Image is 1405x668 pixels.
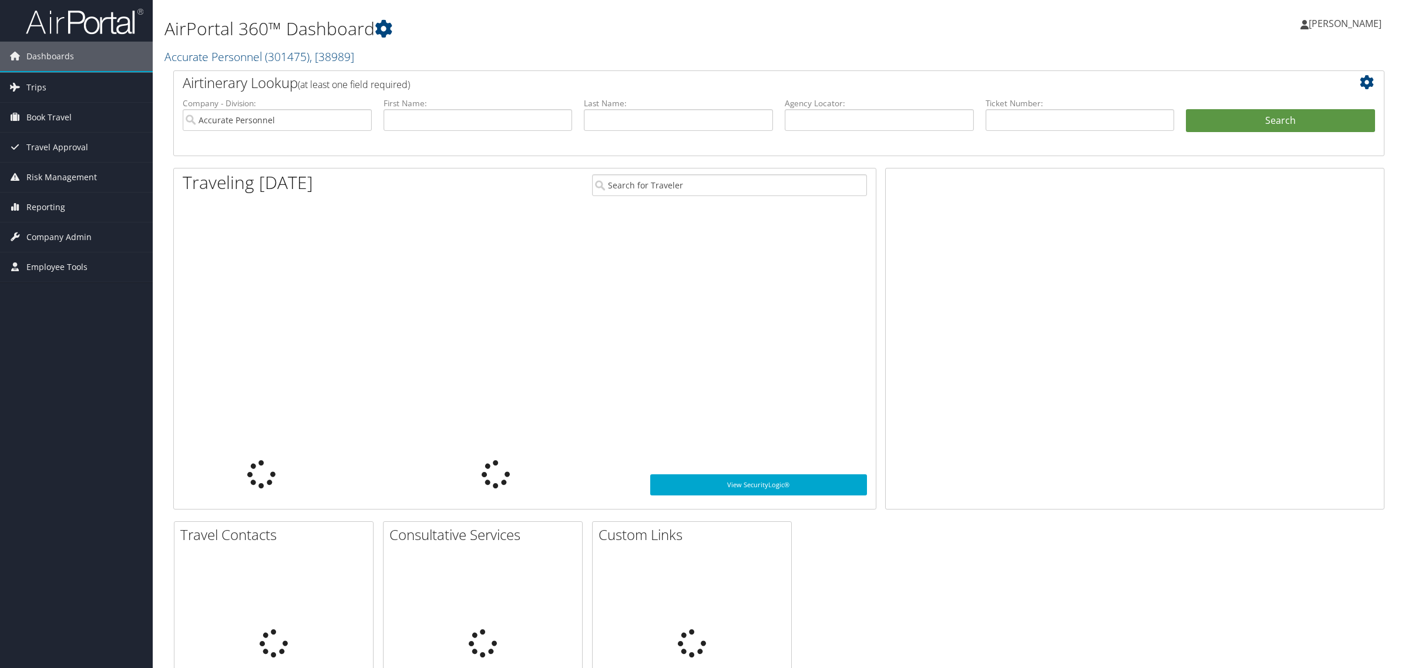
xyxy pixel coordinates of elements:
[26,42,74,71] span: Dashboards
[584,97,773,109] label: Last Name:
[265,49,310,65] span: ( 301475 )
[1309,17,1382,30] span: [PERSON_NAME]
[183,73,1274,93] h2: Airtinerary Lookup
[26,133,88,162] span: Travel Approval
[26,73,46,102] span: Trips
[389,525,582,545] h2: Consultative Services
[986,97,1175,109] label: Ticket Number:
[599,525,791,545] h2: Custom Links
[180,525,373,545] h2: Travel Contacts
[592,174,867,196] input: Search for Traveler
[183,97,372,109] label: Company - Division:
[26,193,65,222] span: Reporting
[384,97,573,109] label: First Name:
[26,103,72,132] span: Book Travel
[26,163,97,192] span: Risk Management
[164,16,984,41] h1: AirPortal 360™ Dashboard
[183,170,313,195] h1: Traveling [DATE]
[650,474,866,495] a: View SecurityLogic®
[26,222,92,252] span: Company Admin
[26,252,88,282] span: Employee Tools
[310,49,354,65] span: , [ 38989 ]
[164,49,354,65] a: Accurate Personnel
[26,8,143,35] img: airportal-logo.png
[785,97,974,109] label: Agency Locator:
[1186,109,1375,133] button: Search
[1300,6,1393,41] a: [PERSON_NAME]
[298,78,410,91] span: (at least one field required)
